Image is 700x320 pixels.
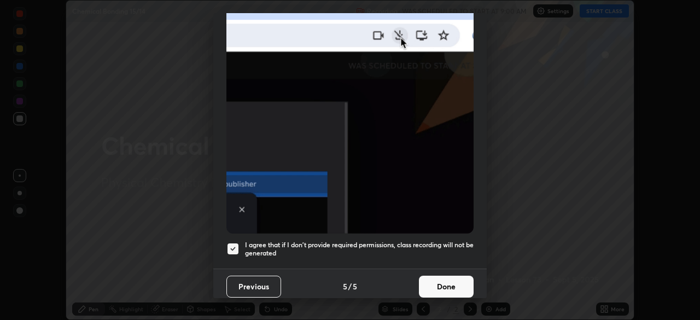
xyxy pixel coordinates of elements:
[353,281,357,292] h4: 5
[226,276,281,298] button: Previous
[348,281,352,292] h4: /
[343,281,347,292] h4: 5
[245,241,474,258] h5: I agree that if I don't provide required permissions, class recording will not be generated
[419,276,474,298] button: Done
